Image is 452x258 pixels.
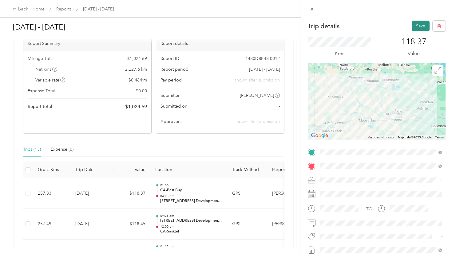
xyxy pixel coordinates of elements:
[308,22,339,30] p: Trip details
[368,135,394,140] button: Keyboard shortcuts
[309,132,330,140] a: Open this area in Google Maps (opens a new window)
[366,206,372,212] div: TO
[435,136,444,139] a: Terms (opens in new tab)
[401,37,426,47] p: 118.37
[418,224,452,258] iframe: Everlance-gr Chat Button Frame
[335,50,344,58] p: Kms
[412,21,430,31] button: Save
[309,132,330,140] img: Google
[408,50,420,58] p: Value
[398,136,431,139] span: Map data ©2025 Google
